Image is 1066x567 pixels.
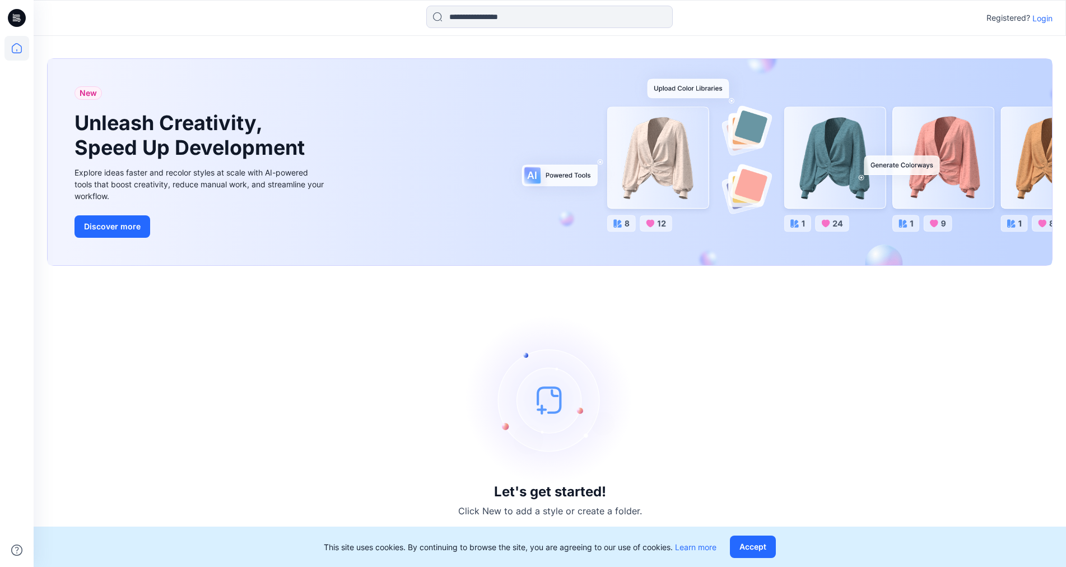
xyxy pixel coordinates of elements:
[75,111,310,159] h1: Unleash Creativity, Speed Up Development
[675,542,716,552] a: Learn more
[730,536,776,558] button: Accept
[75,167,327,202] div: Explore ideas faster and recolor styles at scale with AI-powered tools that boost creativity, red...
[458,504,642,518] p: Click New to add a style or create a folder.
[1032,12,1053,24] p: Login
[466,316,634,484] img: empty-state-image.svg
[80,86,97,100] span: New
[494,484,606,500] h3: Let's get started!
[324,541,716,553] p: This site uses cookies. By continuing to browse the site, you are agreeing to our use of cookies.
[986,11,1030,25] p: Registered?
[75,215,150,238] button: Discover more
[75,215,327,238] a: Discover more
